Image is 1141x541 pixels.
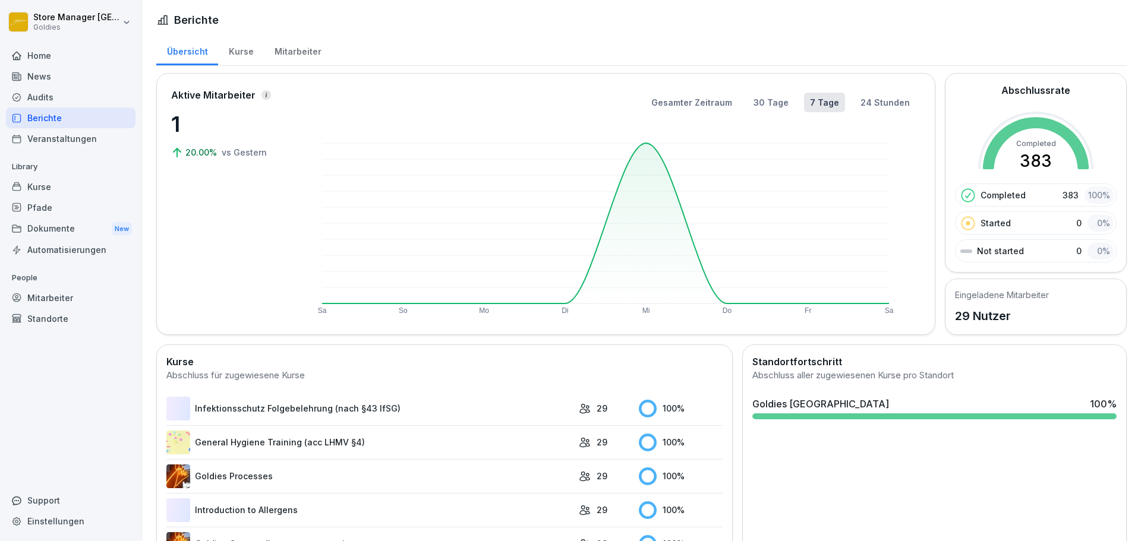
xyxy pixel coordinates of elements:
p: 0 [1076,217,1082,229]
div: 100 % [1090,397,1117,411]
p: 29 [597,436,607,448]
a: Audits [6,87,135,107]
a: Veranstaltungen [6,128,135,149]
a: Introduction to Allergens [166,498,573,522]
a: General Hygiene Training (acc LHMV §4) [166,431,573,454]
p: Goldies [33,23,120,31]
h2: Standortfortschritt [752,355,1117,369]
text: Do [723,306,732,315]
div: Support [6,490,135,511]
a: Einstellungen [6,511,135,531]
p: 1 [171,108,290,140]
a: Home [6,45,135,66]
p: 383 [1063,189,1079,201]
div: Dokumente [6,218,135,240]
a: Übersicht [156,35,218,65]
a: Goldies Processes [166,464,573,488]
div: Abschluss für zugewiesene Kurse [166,369,723,382]
a: Kurse [218,35,264,65]
text: Sa [885,306,894,315]
a: Kurse [6,176,135,197]
button: 24 Stunden [855,93,916,112]
p: 29 [597,470,607,482]
a: Pfade [6,197,135,218]
a: Mitarbeiter [264,35,332,65]
a: DokumenteNew [6,218,135,240]
button: 7 Tage [804,93,845,112]
h2: Kurse [166,355,723,369]
a: Goldies [GEOGRAPHIC_DATA]100% [748,392,1121,424]
h2: Abschlussrate [1001,83,1070,97]
p: Library [6,157,135,176]
div: New [112,222,132,236]
p: Not started [977,245,1024,257]
text: So [399,306,408,315]
p: Completed [981,189,1026,201]
a: Berichte [6,107,135,128]
p: vs Gestern [222,146,267,159]
button: Gesamter Zeitraum [645,93,738,112]
p: 29 [597,402,607,415]
text: Mo [479,306,489,315]
p: People [6,268,135,287]
text: Fr [805,306,811,315]
a: Infektionsschutz Folgebelehrung (nach §43 IfSG) [166,397,573,420]
button: 30 Tage [748,93,795,112]
p: 20.00% [185,146,219,159]
img: dstmp2epwm636xymg8o1eqib.png [166,464,190,488]
p: 0 [1076,245,1082,257]
div: 100 % [639,400,723,417]
p: Aktive Mitarbeiter [171,88,256,102]
a: Automatisierungen [6,239,135,260]
h1: Berichte [174,12,219,28]
text: Di [562,306,568,315]
text: Sa [318,306,327,315]
h5: Eingeladene Mitarbeiter [955,289,1049,301]
text: Mi [642,306,650,315]
div: 100 % [639,434,723,451]
div: 0 % [1088,214,1114,232]
div: 100 % [639,467,723,485]
div: Goldies [GEOGRAPHIC_DATA] [752,397,889,411]
p: 29 Nutzer [955,307,1049,325]
div: 100 % [639,501,723,519]
p: Store Manager [GEOGRAPHIC_DATA] [33,12,120,23]
div: Abschluss aller zugewiesenen Kurse pro Standort [752,369,1117,382]
a: News [6,66,135,87]
img: rd8noi9myd5hshrmayjayi2t.png [166,431,190,454]
div: 100 % [1085,186,1114,204]
a: Standorte [6,308,135,329]
div: 0 % [1088,242,1114,260]
p: 29 [597,504,607,516]
a: Mitarbeiter [6,287,135,308]
p: Started [981,217,1011,229]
